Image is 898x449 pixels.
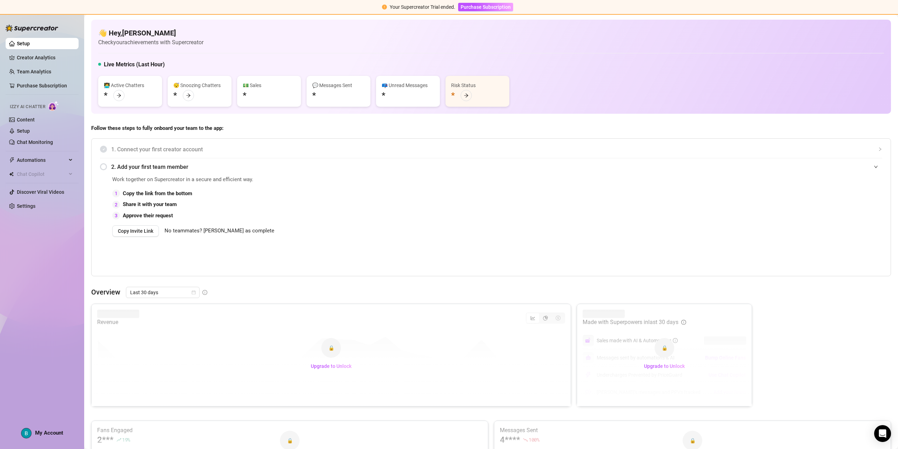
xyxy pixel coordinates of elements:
button: Copy Invite Link [112,225,159,237]
strong: Share it with your team [123,201,177,207]
div: 💵 Sales [243,81,295,89]
span: arrow-right [186,93,191,98]
img: Chat Copilot [9,172,14,177]
button: Purchase Subscription [458,3,513,11]
div: 3 [112,212,120,219]
button: Upgrade to Unlock [305,361,357,372]
a: Setup [17,41,30,46]
a: Creator Analytics [17,52,73,63]
a: Chat Monitoring [17,139,53,145]
span: thunderbolt [9,157,15,163]
span: Work together on Supercreator in a secure and efficient way. [112,176,724,184]
span: 1. Connect your first creator account [111,145,882,154]
span: Last 30 days [130,287,195,298]
span: exclamation-circle [382,5,387,9]
div: 😴 Snoozing Chatters [173,81,226,89]
a: Purchase Subscription [458,4,513,10]
span: Chat Copilot [17,169,67,180]
span: 2. Add your first team member [111,163,882,171]
iframe: Adding Team Members [742,176,882,265]
div: 🔒 [321,338,341,358]
span: Automations [17,154,67,166]
h4: 👋 Hey, [PERSON_NAME] [98,28,203,38]
span: No teammates? [PERSON_NAME] as complete [165,227,274,235]
img: AI Chatter [48,101,59,111]
strong: Copy the link from the bottom [123,190,192,197]
span: collapsed [878,147,882,151]
div: 🔒 [655,338,674,358]
span: Upgrade to Unlock [644,363,685,369]
div: 1 [112,190,120,197]
span: arrow-right [116,93,121,98]
span: Upgrade to Unlock [311,363,351,369]
article: Overview [91,287,120,297]
span: arrow-right [464,93,469,98]
strong: Follow these steps to fully onboard your team to the app: [91,125,223,131]
span: My Account [35,430,63,436]
span: calendar [192,290,196,295]
span: Purchase Subscription [461,4,511,10]
div: 2. Add your first team member [100,158,882,176]
div: Risk Status [451,81,504,89]
a: Settings [17,203,35,209]
div: 👩‍💻 Active Chatters [104,81,156,89]
a: Team Analytics [17,69,51,74]
img: logo-BBDzfeDw.svg [6,25,58,32]
div: 2 [112,201,120,209]
h5: Live Metrics (Last Hour) [104,60,165,69]
span: Your Supercreator Trial ended. [390,4,455,10]
span: Copy Invite Link [118,228,153,234]
article: Check your achievements with Supercreator [98,38,203,47]
img: ACg8ocKRG2DM9kTigshdIQxnvhLpu-VFMVSfl6BP1WLeJ-5YNFMB5Q=s96-c [21,428,31,438]
strong: Approve their request [123,212,173,219]
button: Upgrade to Unlock [638,361,690,372]
a: Setup [17,128,30,134]
a: Discover Viral Videos [17,189,64,195]
span: Izzy AI Chatter [10,104,45,110]
a: Purchase Subscription [17,83,67,88]
div: Open Intercom Messenger [874,425,891,442]
span: expanded [874,165,878,169]
a: Content [17,117,35,123]
span: info-circle [202,290,207,295]
div: 1. Connect your first creator account [100,141,882,158]
div: 📪 Unread Messages [382,81,434,89]
div: 💬 Messages Sent [312,81,365,89]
